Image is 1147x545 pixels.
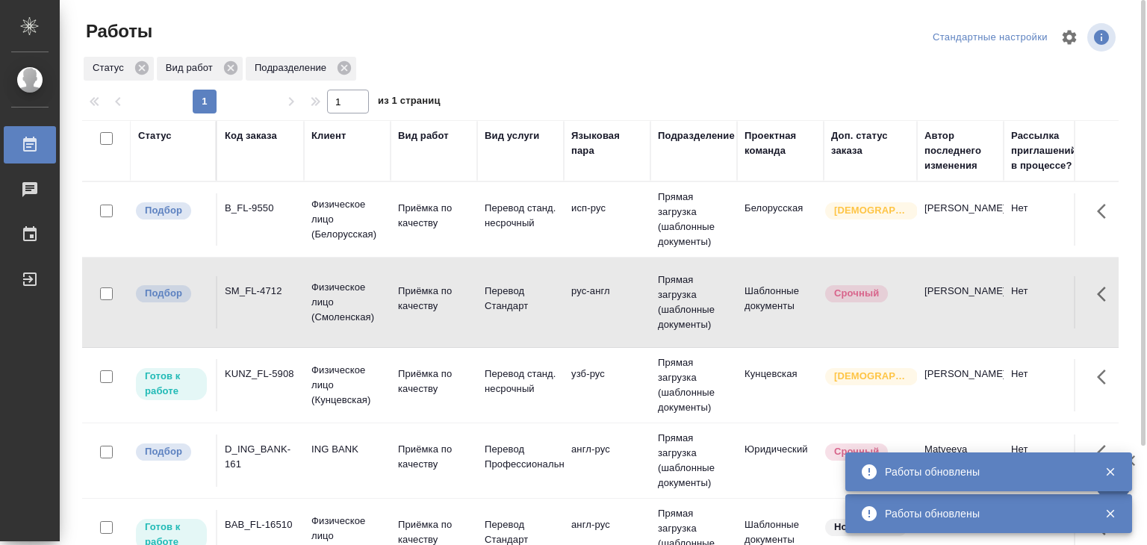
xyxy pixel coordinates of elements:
p: Приёмка по качеству [398,284,470,314]
div: SM_FL-4712 [225,284,296,299]
div: Можно подбирать исполнителей [134,284,208,304]
div: Можно подбирать исполнителей [134,201,208,221]
span: Настроить таблицу [1051,19,1087,55]
div: Можно подбирать исполнителей [134,442,208,462]
div: Статус [138,128,172,143]
td: Прямая загрузка (шаблонные документы) [650,348,737,423]
td: Matveeva Anastasia [917,435,1004,487]
td: узб-рус [564,359,650,411]
td: Нет [1004,276,1090,328]
div: B_FL-9550 [225,201,296,216]
span: Посмотреть информацию [1087,23,1119,52]
p: Перевод станд. несрочный [485,201,556,231]
div: Код заказа [225,128,277,143]
p: [DEMOGRAPHIC_DATA] [834,203,909,218]
p: Нормальный [834,520,898,535]
p: Физическое лицо (Кунцевская) [311,363,383,408]
p: Срочный [834,286,879,301]
button: Закрыть [1095,507,1125,520]
td: Нет [1004,193,1090,246]
div: Вид услуги [485,128,540,143]
span: Работы [82,19,152,43]
div: Вид работ [398,128,449,143]
div: Вид работ [157,57,243,81]
p: Перевод станд. несрочный [485,367,556,396]
p: Перевод Профессиональный [485,442,556,472]
div: KUNZ_FL-5908 [225,367,296,381]
td: Шаблонные документы [737,276,824,328]
p: ING BANK [311,442,383,457]
td: [PERSON_NAME] [917,359,1004,411]
td: англ-рус [564,435,650,487]
button: Здесь прячутся важные кнопки [1088,435,1124,470]
button: Здесь прячутся важные кнопки [1088,193,1124,229]
div: Подразделение [658,128,735,143]
span: из 1 страниц [378,92,441,113]
p: Приёмка по качеству [398,201,470,231]
p: Приёмка по качеству [398,367,470,396]
p: Статус [93,60,129,75]
p: Физическое лицо (Белорусская) [311,197,383,242]
button: Здесь прячутся важные кнопки [1088,276,1124,312]
div: split button [929,26,1051,49]
p: Подбор [145,444,182,459]
td: Нет [1004,359,1090,411]
div: Подразделение [246,57,356,81]
td: Белорусская [737,193,824,246]
div: Работы обновлены [885,464,1082,479]
div: Исполнитель может приступить к работе [134,367,208,402]
td: исп-рус [564,193,650,246]
p: Приёмка по качеству [398,442,470,472]
td: Прямая загрузка (шаблонные документы) [650,423,737,498]
div: Проектная команда [745,128,816,158]
p: [DEMOGRAPHIC_DATA] [834,369,909,384]
div: Языковая пара [571,128,643,158]
td: Прямая загрузка (шаблонные документы) [650,265,737,340]
td: Нет [1004,435,1090,487]
div: D_ING_BANK-161 [225,442,296,472]
td: Кунцевская [737,359,824,411]
p: Перевод Стандарт [485,284,556,314]
div: Клиент [311,128,346,143]
div: Рассылка приглашений в процессе? [1011,128,1083,173]
td: рус-англ [564,276,650,328]
p: Готов к работе [145,369,198,399]
button: Здесь прячутся важные кнопки [1088,359,1124,395]
td: [PERSON_NAME] [917,193,1004,246]
div: Автор последнего изменения [924,128,996,173]
div: Работы обновлены [885,506,1082,521]
td: [PERSON_NAME] [917,276,1004,328]
td: Юридический [737,435,824,487]
p: Подбор [145,286,182,301]
p: Подразделение [255,60,332,75]
p: Физическое лицо (Смоленская) [311,280,383,325]
div: Доп. статус заказа [831,128,910,158]
button: Закрыть [1095,465,1125,479]
td: Прямая загрузка (шаблонные документы) [650,182,737,257]
div: BAB_FL-16510 [225,517,296,532]
div: Статус [84,57,154,81]
p: Срочный [834,444,879,459]
p: Подбор [145,203,182,218]
p: Вид работ [166,60,218,75]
